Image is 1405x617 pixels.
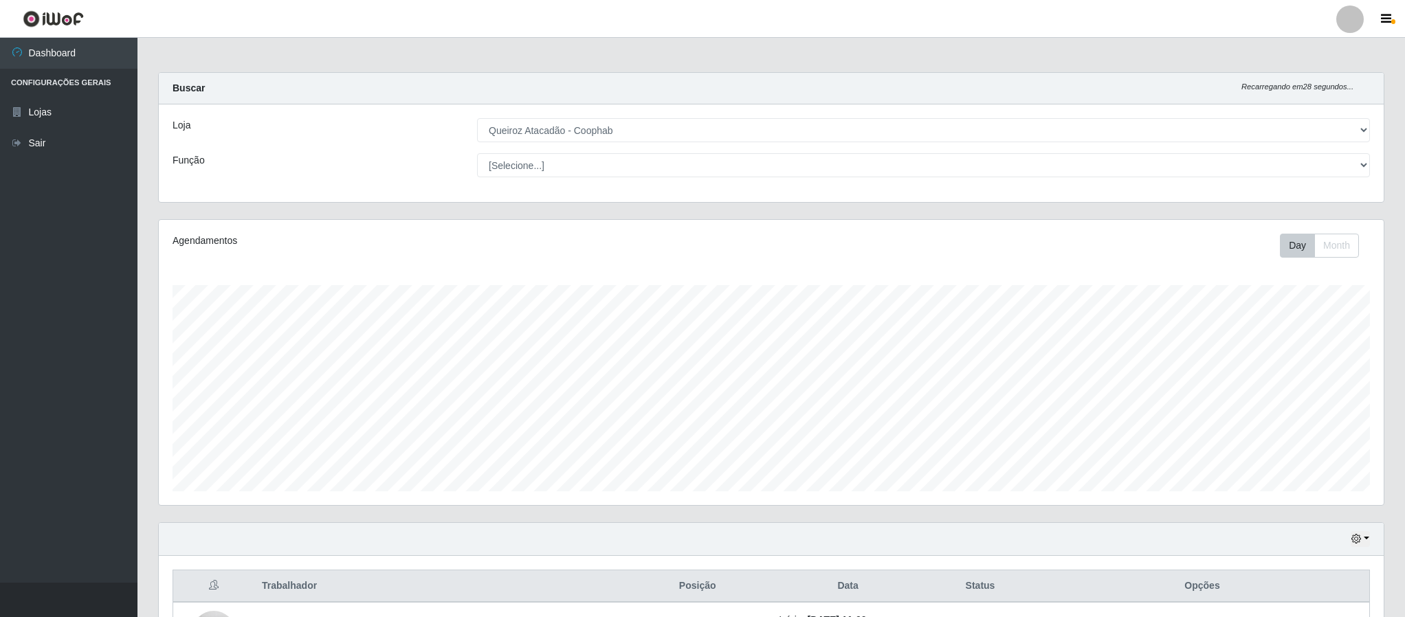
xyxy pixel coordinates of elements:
[1241,82,1353,91] i: Recarregando em 28 segundos...
[925,570,1035,603] th: Status
[1280,234,1370,258] div: Toolbar with button groups
[173,118,190,133] label: Loja
[1280,234,1315,258] button: Day
[1314,234,1359,258] button: Month
[254,570,624,603] th: Trabalhador
[173,234,659,248] div: Agendamentos
[771,570,925,603] th: Data
[1035,570,1369,603] th: Opções
[173,82,205,93] strong: Buscar
[624,570,771,603] th: Posição
[1280,234,1359,258] div: First group
[23,10,84,27] img: CoreUI Logo
[173,153,205,168] label: Função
